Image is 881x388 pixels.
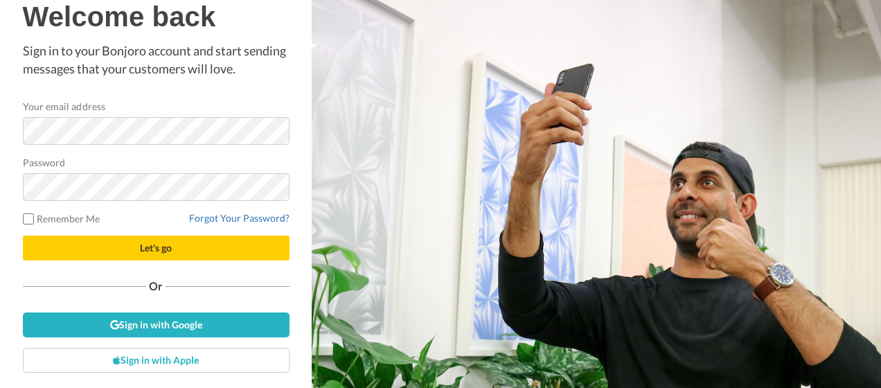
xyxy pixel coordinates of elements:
a: Forgot Your Password? [189,212,290,224]
button: Let's go [23,236,290,261]
label: Password [23,155,66,170]
p: Sign in to your Bonjoro account and start sending messages that your customers will love. [23,42,290,78]
a: Sign in with Apple [23,348,290,373]
a: Sign in with Google [23,312,290,337]
label: Remember Me [23,211,100,226]
span: Or [146,281,166,291]
h1: Welcome back [23,1,290,32]
span: Let's go [140,242,172,254]
label: Your email address [23,99,105,114]
input: Remember Me [23,213,34,224]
